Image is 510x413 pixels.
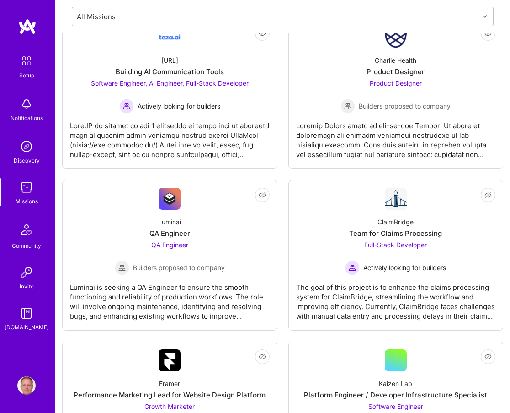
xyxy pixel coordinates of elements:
[296,188,496,323] a: Company LogoClaimBridgeTeam for Claims ProcessingFull-Stack Developer Actively looking for builde...
[16,219,37,241] img: Community
[484,353,492,360] i: icon EyeClosed
[375,55,416,65] div: Charlie Health
[304,390,487,400] div: Platform Engineer / Developer Infrastructure Specialist
[151,241,188,249] span: QA Engineer
[17,178,36,196] img: teamwork
[74,390,266,400] div: Performance Marketing Lead for Website Design Platform
[15,376,38,395] a: User Avatar
[159,379,180,388] div: Framer
[385,26,407,48] img: Company Logo
[296,26,496,161] a: Company LogoCharlie HealthProduct DesignerProduct Designer Builders proposed to companyBuilders p...
[359,101,451,111] span: Builders proposed to company
[70,114,270,159] div: Lore.IP do sitamet co adi 1 elitseddo ei tempo inci utlaboreetd magn aliquaenim admin veniamqu no...
[17,137,36,156] img: discovery
[296,114,496,159] div: Loremip Dolors ametc ad eli-se-doe Tempori Utlabore et doloremagn ali enimadm veniamqui nostrudex...
[20,282,34,291] div: Invite
[17,304,36,322] img: guide book
[484,191,492,199] i: icon EyeClosed
[364,241,427,249] span: Full-Stack Developer
[116,67,224,76] div: Building AI Communication Tools
[345,261,360,275] img: Actively looking for builders
[159,349,181,371] img: Company Logo
[259,353,266,360] i: icon EyeClosed
[70,26,270,161] a: Company Logo[URL]Building AI Communication ToolsSoftware Engineer, AI Engineer, Full-Stack Develo...
[385,188,407,210] img: Company Logo
[159,188,181,210] img: Company Logo
[367,67,425,76] div: Product Designer
[119,99,134,114] img: Actively looking for builders
[5,322,49,332] div: [DOMAIN_NAME]
[370,79,422,87] span: Product Designer
[377,217,414,227] div: ClaimBridge
[70,275,270,321] div: Luminai is seeking a QA Engineer to ensure the smooth functioning and reliability of production w...
[340,99,355,114] img: Builders proposed to company
[349,228,442,238] div: Team for Claims Processing
[17,376,36,395] img: User Avatar
[144,402,195,410] span: Growth Marketer
[14,156,40,165] div: Discovery
[12,241,41,250] div: Community
[17,95,36,113] img: bell
[296,275,496,321] div: The goal of this project is to enhance the claims processing system for ClaimBridge, streamlining...
[91,79,249,87] span: Software Engineer, AI Engineer, Full-Stack Developer
[368,402,423,410] span: Software Engineer
[17,51,36,71] img: setup
[17,263,36,282] img: Invite
[379,379,412,388] div: Kaizen Lab
[70,188,270,323] a: Company LogoLuminaiQA EngineerQA Engineer Builders proposed to companyBuilders proposed to compan...
[483,14,487,19] i: icon Chevron
[16,196,38,206] div: Missions
[159,26,181,48] img: Company Logo
[11,113,43,123] div: Notifications
[363,263,446,272] span: Actively looking for builders
[77,12,116,22] div: All Missions
[138,101,220,111] span: Actively looking for builders
[259,191,266,199] i: icon EyeClosed
[133,263,225,272] span: Builders proposed to company
[19,71,34,80] div: Setup
[158,217,181,227] div: Luminai
[149,228,190,238] div: QA Engineer
[18,18,37,35] img: logo
[115,261,129,275] img: Builders proposed to company
[161,55,178,65] div: [URL]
